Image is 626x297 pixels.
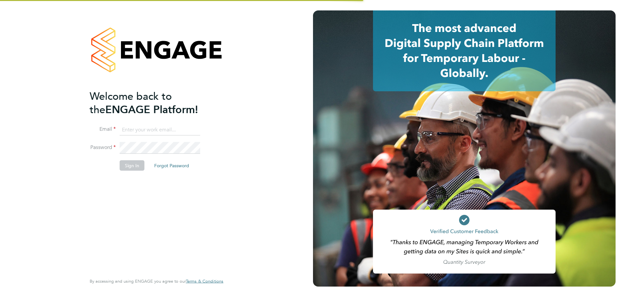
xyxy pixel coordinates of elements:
h2: ENGAGE Platform! [90,89,217,116]
button: Sign In [120,160,144,171]
a: Terms & Conditions [186,279,223,284]
label: Email [90,126,116,133]
span: Terms & Conditions [186,278,223,284]
button: Forgot Password [149,160,194,171]
input: Enter your work email... [120,124,200,136]
span: By accessing and using ENGAGE you agree to our [90,278,223,284]
span: Welcome back to the [90,90,172,116]
label: Password [90,144,116,151]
